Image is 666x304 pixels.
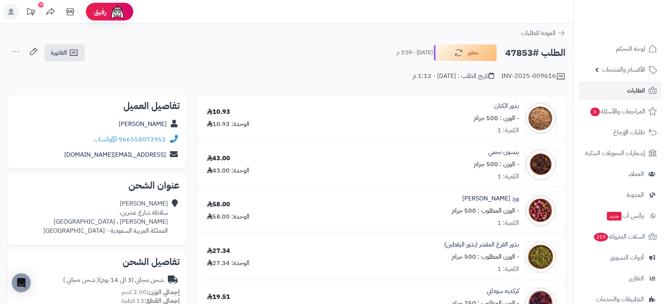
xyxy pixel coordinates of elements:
[579,185,661,204] a: المدونة
[629,169,644,180] span: العملاء
[43,199,168,235] div: [PERSON_NAME] سلاطة شارع عشرين، [PERSON_NAME] ، [GEOGRAPHIC_DATA] المملكة العربية السعودية - [GEO...
[207,293,230,302] div: 19.51
[121,287,180,297] small: 2.90 كجم
[525,195,556,226] img: 1645466661-Mohamadi%20Flowers-90x90.jpg
[207,120,249,129] div: الوحدة: 10.93
[494,102,519,111] a: بذور الكتان
[497,126,519,135] div: الكمية: 1
[119,135,166,144] a: 966558072952
[474,159,519,169] small: - الوزن : 500 جرام
[525,241,556,273] img: 1659889724-Squash%20Seeds%20Peeled-90x90.jpg
[64,150,166,159] a: [EMAIL_ADDRESS][DOMAIN_NAME]
[497,172,519,181] div: الكمية: 1
[613,127,645,138] span: طلبات الإرجاع
[579,248,661,267] a: أدوات التسويق
[14,101,180,111] h2: تفاصيل العميل
[616,43,645,54] span: لوحة التحكم
[94,7,106,17] span: رفيق
[579,81,661,100] a: الطلبات
[14,257,180,267] h2: تفاصيل الشحن
[396,49,433,57] small: [DATE] - 3:59 م
[45,44,85,61] a: الفاتورة
[579,39,661,58] a: لوحة التحكم
[94,135,117,144] a: واتساب
[593,231,645,242] span: السلات المتروكة
[38,2,44,7] div: 10
[579,206,661,225] a: وآتس آبجديد
[207,247,230,256] div: 27.34
[497,265,519,274] div: الكمية: 1
[606,210,644,221] span: وآتس آب
[14,181,180,190] h2: عنوان الشحن
[501,72,566,81] div: INV-2025-009616
[593,232,609,242] span: 219
[452,252,519,261] small: - الوزن المطلوب : 500 جرام
[12,273,31,292] div: Open Intercom Messenger
[590,106,645,117] span: المراجعات والأسئلة
[585,148,645,159] span: إشعارات التحويلات البنكية
[525,102,556,134] img: 1628249871-Flax%20Seeds-90x90.jpg
[521,28,556,38] span: العودة للطلبات
[21,4,41,22] a: تحديثات المنصة
[607,212,621,221] span: جديد
[629,273,644,284] span: التقارير
[434,44,497,61] button: معلق
[147,287,180,297] strong: إجمالي الوزن:
[51,48,67,57] span: الفاتورة
[63,275,99,285] span: ( شحن مجاني )
[207,200,230,209] div: 58.00
[207,166,249,175] div: الوحدة: 43.00
[497,219,519,228] div: الكمية: 1
[207,212,249,221] div: الوحدة: 58.00
[487,287,519,296] a: كركديه سوداني
[462,194,519,203] a: ورد [PERSON_NAME]
[474,113,519,123] small: - الوزن : 500 جرام
[612,6,659,22] img: logo-2.png
[444,240,519,249] a: بذور القرع المقشر (بذور اليقطين)
[207,154,230,163] div: 43.00
[207,108,230,117] div: 10.93
[627,189,644,200] span: المدونة
[413,72,494,81] div: تاريخ الطلب : [DATE] - 1:12 م
[525,149,556,180] img: 1628271986-Star%20Anise-90x90.jpg
[579,269,661,288] a: التقارير
[602,64,645,75] span: الأقسام والمنتجات
[590,107,600,117] span: 6
[207,259,249,268] div: الوحدة: 27.34
[452,206,519,215] small: - الوزن المطلوب : 500 جرام
[627,85,645,96] span: الطلبات
[579,102,661,121] a: المراجعات والأسئلة6
[521,28,566,38] a: العودة للطلبات
[579,123,661,142] a: طلبات الإرجاع
[579,165,661,184] a: العملاء
[505,45,566,61] h2: الطلب #47853
[610,252,644,263] span: أدوات التسويق
[119,119,167,129] a: [PERSON_NAME]
[579,227,661,246] a: السلات المتروكة219
[579,144,661,163] a: إشعارات التحويلات البنكية
[488,148,519,157] a: ينسون نجمي
[63,276,164,285] div: شحن مجاني (3 الى 14 يوم)
[110,4,125,20] img: ai-face.png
